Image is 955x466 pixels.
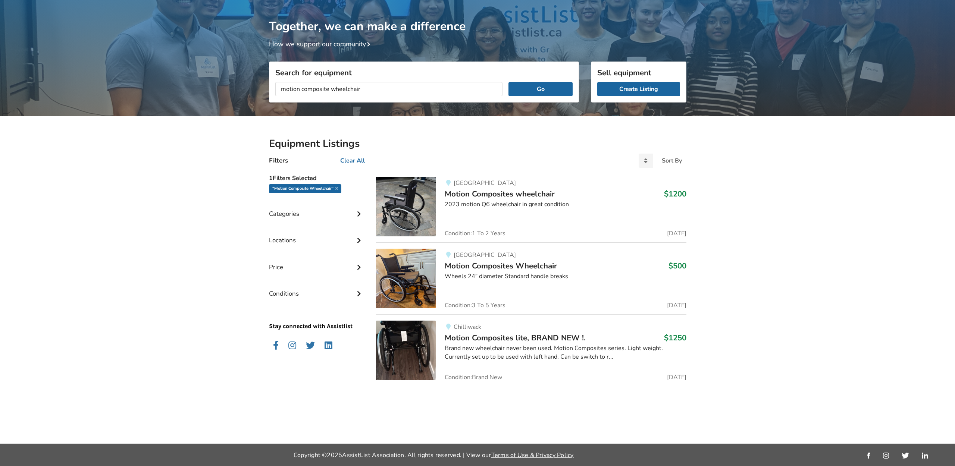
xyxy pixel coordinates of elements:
img: mobility-motion composites wheelchair [376,177,436,236]
img: linkedin_link [922,453,928,459]
img: instagram_link [883,453,889,459]
h3: $1200 [664,189,686,199]
h5: 1 Filters Selected [269,171,364,184]
h4: Filters [269,156,288,165]
h3: $1250 [664,333,686,343]
a: mobility-motion composites wheelchair [GEOGRAPHIC_DATA]Motion Composites wheelchair$12002023 moti... [376,177,686,242]
img: twitter_link [902,453,909,459]
a: Create Listing [597,82,680,96]
h2: Equipment Listings [269,137,686,150]
u: Clear All [340,157,365,165]
div: Locations [269,221,364,248]
span: Condition: Brand New [445,374,502,380]
div: Conditions [269,275,364,301]
img: mobility-motion composites lite, brand new !. [376,321,436,380]
span: Motion Composites Wheelchair [445,261,557,271]
span: Condition: 3 To 5 Years [445,302,505,308]
h3: $500 [668,261,686,271]
input: I am looking for... [275,82,503,96]
img: facebook_link [867,453,870,459]
a: Terms of Use & Privacy Policy [491,451,574,459]
div: Price [269,248,364,275]
button: Go [508,82,572,96]
a: How we support our community [269,40,373,48]
span: Chilliwack [454,323,481,331]
span: [DATE] [667,374,686,380]
a: mobility-motion composites wheelchair[GEOGRAPHIC_DATA]Motion Composites Wheelchair$500Wheels 24" ... [376,242,686,314]
img: mobility-motion composites wheelchair [376,249,436,308]
div: Sort By [662,158,682,164]
p: Stay connected with Assistlist [269,301,364,331]
span: [GEOGRAPHIC_DATA] [454,251,516,259]
div: "motion composite wheelchair" [269,184,341,193]
div: 2023 motion Q6 wheelchair in great condition [445,200,686,209]
span: [DATE] [667,230,686,236]
span: Condition: 1 To 2 Years [445,230,505,236]
div: Brand new wheelchair never been used. Motion Composites series. Light weight. Currently set up to... [445,344,686,361]
div: Categories [269,195,364,221]
div: Wheels 24" diameter Standard handle breaks [445,272,686,281]
h3: Sell equipment [597,68,680,78]
span: Motion Composites wheelchair [445,189,555,199]
span: [GEOGRAPHIC_DATA] [454,179,516,187]
a: mobility-motion composites lite, brand new !.ChilliwackMotion Composites lite, BRAND NEW !.$1250B... [376,314,686,380]
h3: Search for equipment [275,68,573,78]
span: Motion Composites lite, BRAND NEW !. [445,333,586,343]
span: [DATE] [667,302,686,308]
